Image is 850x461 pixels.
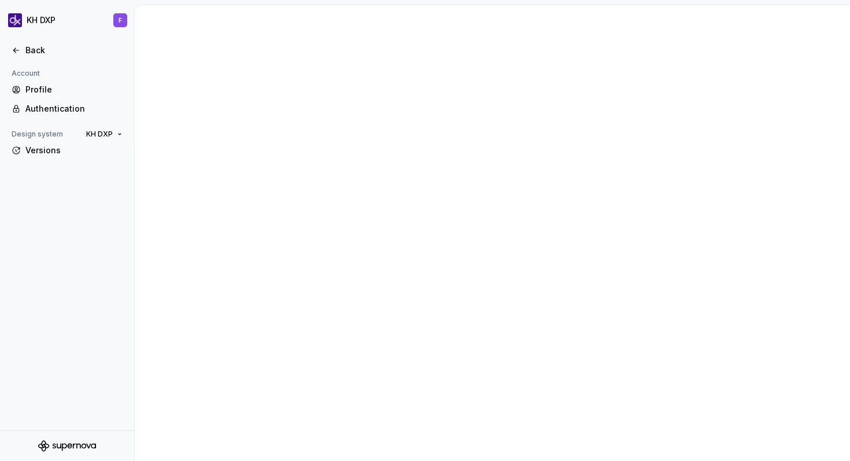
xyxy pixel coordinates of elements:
button: KH DXPF [2,8,132,33]
span: KH DXP [86,130,113,139]
svg: Supernova Logo [38,440,96,452]
div: Versions [25,145,123,156]
div: Design system [7,127,68,141]
img: 0784b2da-6f85-42e6-8793-4468946223dc.png [8,13,22,27]
a: Profile [7,80,127,99]
div: Profile [25,84,123,95]
div: Authentication [25,103,123,115]
a: Back [7,41,127,60]
div: Account [7,67,45,80]
div: Back [25,45,123,56]
div: F [119,16,122,25]
div: KH DXP [27,14,56,26]
a: Authentication [7,99,127,118]
a: Versions [7,141,127,160]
